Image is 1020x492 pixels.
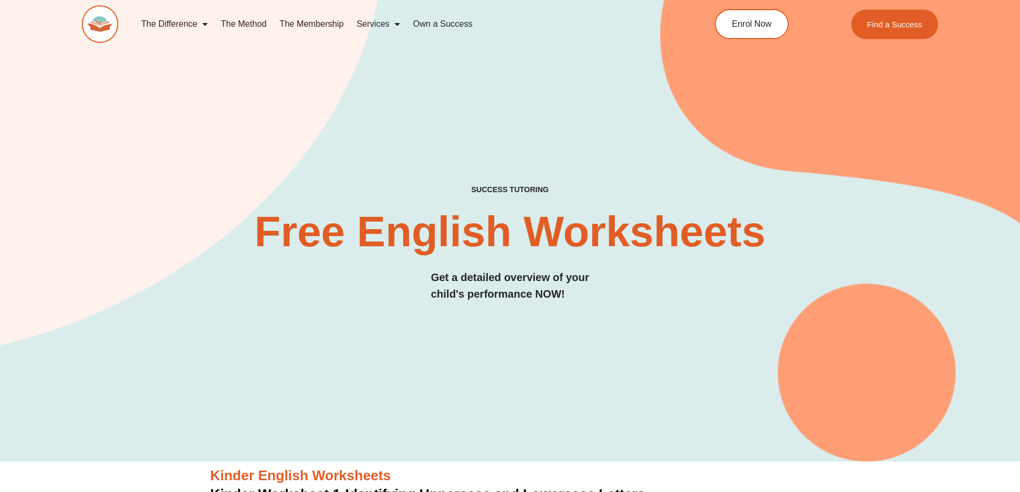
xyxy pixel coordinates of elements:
h3: Kinder English Worksheets [210,467,810,485]
a: The Difference [135,12,215,36]
a: Enrol Now [715,9,789,39]
span: Find a Success [867,20,923,28]
a: Services [350,12,406,36]
nav: Menu [135,12,666,36]
a: Own a Success [406,12,479,36]
h4: SUCCESS TUTORING​ [383,185,637,194]
a: The Method [214,12,273,36]
a: Find a Success [851,10,939,39]
a: The Membership [273,12,350,36]
span: Enrol Now [732,20,772,28]
h2: Free English Worksheets​ [228,210,793,253]
h3: Get a detailed overview of your child's performance NOW! [431,269,590,302]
